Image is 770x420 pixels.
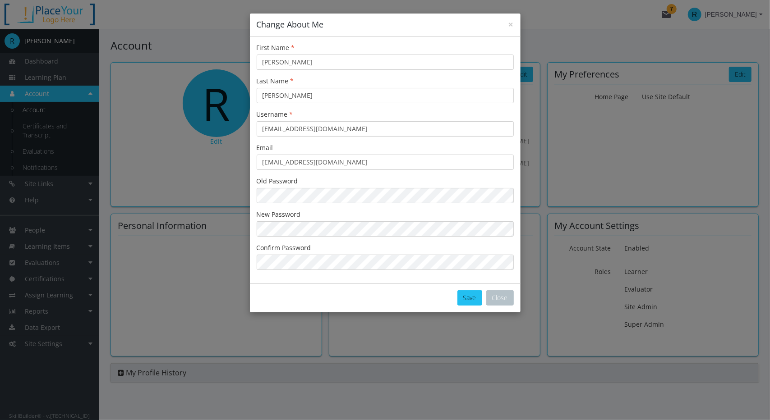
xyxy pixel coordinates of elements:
[508,20,514,29] button: ×
[257,19,514,31] h4: Change About Me
[457,290,482,306] button: Save
[257,177,298,186] label: Old Password
[257,210,301,219] label: New Password
[257,243,311,252] label: Confirm Password
[257,43,295,52] label: First Name
[257,143,273,152] label: Email
[257,110,293,119] label: Username
[257,77,294,86] label: Last Name
[486,290,514,306] button: Close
